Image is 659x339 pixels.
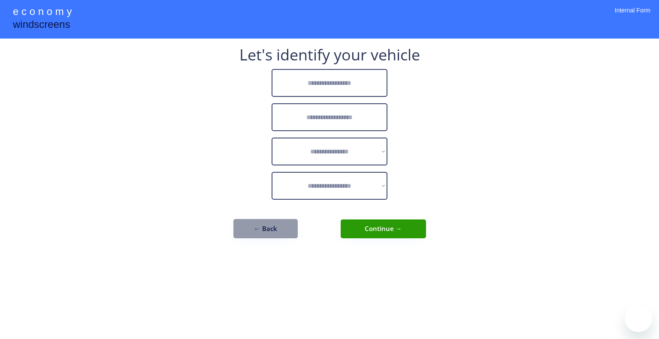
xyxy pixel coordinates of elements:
div: e c o n o m y [13,4,72,21]
div: Internal Form [615,6,650,26]
div: Let's identify your vehicle [239,47,420,63]
button: Continue → [341,219,426,238]
iframe: Button to launch messaging window [625,305,652,332]
div: windscreens [13,17,70,34]
button: ← Back [233,219,298,238]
